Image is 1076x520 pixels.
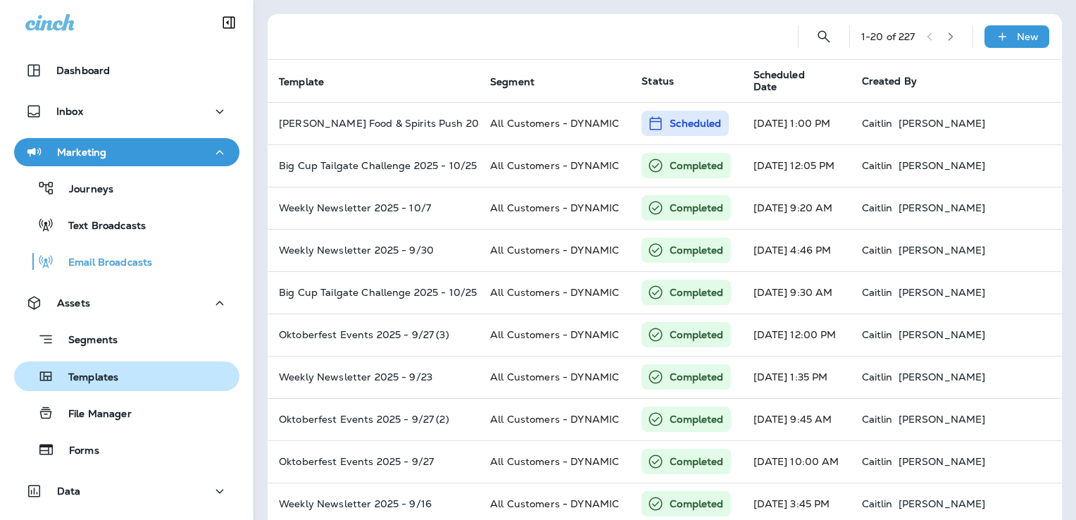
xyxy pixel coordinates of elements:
p: [PERSON_NAME] [899,118,986,129]
p: Completed [670,201,723,215]
p: Forms [55,445,99,458]
p: Journeys [55,183,113,197]
td: [DATE] 4:46 PM [742,229,851,271]
span: Scheduled Date [753,69,827,93]
button: Journeys [14,173,239,203]
button: File Manager [14,398,239,428]
p: Completed [670,285,723,299]
td: [DATE] 9:45 AM [742,398,851,440]
p: [PERSON_NAME] [899,244,986,256]
div: 1 - 20 of 227 [861,31,915,42]
span: All Customers - DYNAMIC [490,371,619,383]
p: Caitlin [862,371,893,383]
td: [DATE] 1:00 PM [742,102,851,144]
td: [DATE] 12:00 PM [742,314,851,356]
button: Segments [14,324,239,354]
button: Assets [14,289,239,317]
span: Segment [490,75,553,88]
p: Scheduled [670,116,721,130]
td: [DATE] 9:20 AM [742,187,851,229]
span: All Customers - DYNAMIC [490,328,619,341]
p: Caitlin [862,202,893,213]
span: All Customers - DYNAMIC [490,117,619,130]
p: Assets [57,297,90,309]
p: Completed [670,159,723,173]
p: Caitlin [862,160,893,171]
span: Template [279,75,342,88]
button: Data [14,477,239,505]
p: Email Broadcasts [54,256,152,270]
span: All Customers - DYNAMIC [490,159,619,172]
button: Search Email Broadcasts [810,23,838,51]
p: Weekly Newsletter 2025 - 10/7 [279,202,468,213]
p: Caitlin [862,329,893,340]
p: Completed [670,328,723,342]
p: Weekly Newsletter 2025 - 9/23 [279,371,468,383]
p: Marketing [57,147,106,158]
span: All Customers - DYNAMIC [490,497,619,510]
td: [DATE] 12:05 PM [742,144,851,187]
span: All Customers - DYNAMIC [490,244,619,256]
p: [PERSON_NAME] [899,371,986,383]
p: Completed [670,454,723,469]
button: Dashboard [14,56,239,85]
p: New [1017,31,1039,42]
p: Weekly Newsletter 2025 - 9/30 [279,244,468,256]
p: Inbox [56,106,83,117]
p: Caitlin [862,456,893,467]
p: Dashboard [56,65,110,76]
p: Text Broadcasts [54,220,146,233]
p: Oktoberfest Events 2025 - 9/27 (3) [279,329,468,340]
p: Completed [670,412,723,426]
p: Completed [670,370,723,384]
p: Big Cup Tailgate Challenge 2025 - 10/25 (2) [279,287,468,298]
p: Caitlin [862,287,893,298]
p: Caitlin [862,414,893,425]
span: All Customers - DYNAMIC [490,286,619,299]
span: Template [279,76,324,88]
button: Text Broadcasts [14,210,239,240]
p: Data [57,485,81,497]
button: Marketing [14,138,239,166]
span: All Customers - DYNAMIC [490,202,619,214]
p: [PERSON_NAME] [899,456,986,467]
p: Templates [54,371,118,385]
p: Completed [670,497,723,511]
p: Big Cup Tailgate Challenge 2025 - 10/25 (3) [279,160,468,171]
span: Created By [862,75,917,87]
p: Oktoberfest Events 2025 - 9/27 [279,456,468,467]
span: Segment [490,76,534,88]
p: [PERSON_NAME] [899,498,986,509]
p: Ellsworth Food & Spirits Push 2025 - Oct. [279,118,468,129]
p: [PERSON_NAME] [899,414,986,425]
button: Templates [14,361,239,391]
p: [PERSON_NAME] [899,202,986,213]
span: All Customers - DYNAMIC [490,455,619,468]
p: [PERSON_NAME] [899,329,986,340]
button: Inbox [14,97,239,125]
p: [PERSON_NAME] [899,160,986,171]
p: File Manager [54,408,132,421]
button: Email Broadcasts [14,247,239,276]
p: Completed [670,243,723,257]
button: Forms [14,435,239,464]
p: Weekly Newsletter 2025 - 9/16 [279,498,468,509]
span: Status [642,75,674,87]
p: [PERSON_NAME] [899,287,986,298]
p: Caitlin [862,118,893,129]
td: [DATE] 10:00 AM [742,440,851,483]
span: All Customers - DYNAMIC [490,413,619,426]
button: Collapse Sidebar [209,8,249,37]
p: Oktoberfest Events 2025 - 9/27 (2) [279,414,468,425]
span: Scheduled Date [753,69,845,93]
p: Caitlin [862,498,893,509]
p: Segments [54,334,118,348]
td: [DATE] 1:35 PM [742,356,851,398]
p: Caitlin [862,244,893,256]
td: [DATE] 9:30 AM [742,271,851,314]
